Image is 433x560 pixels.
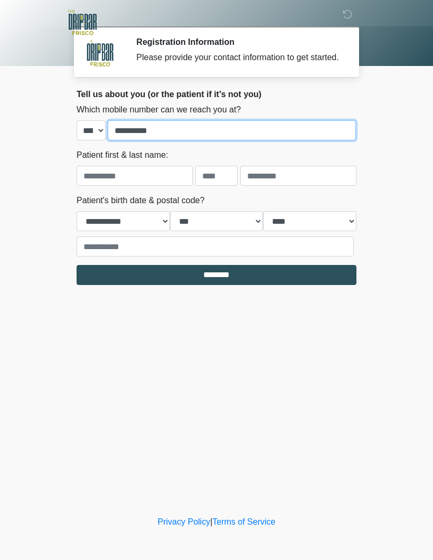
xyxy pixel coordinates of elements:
[77,194,204,207] label: Patient's birth date & postal code?
[77,103,241,116] label: Which mobile number can we reach you at?
[66,8,100,37] img: The DRIPBaR - Frisco Logo
[77,149,168,162] label: Patient first & last name:
[212,517,275,526] a: Terms of Service
[84,37,116,69] img: Agent Avatar
[77,89,356,99] h2: Tell us about you (or the patient if it's not you)
[136,51,341,64] div: Please provide your contact information to get started.
[158,517,211,526] a: Privacy Policy
[210,517,212,526] a: |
